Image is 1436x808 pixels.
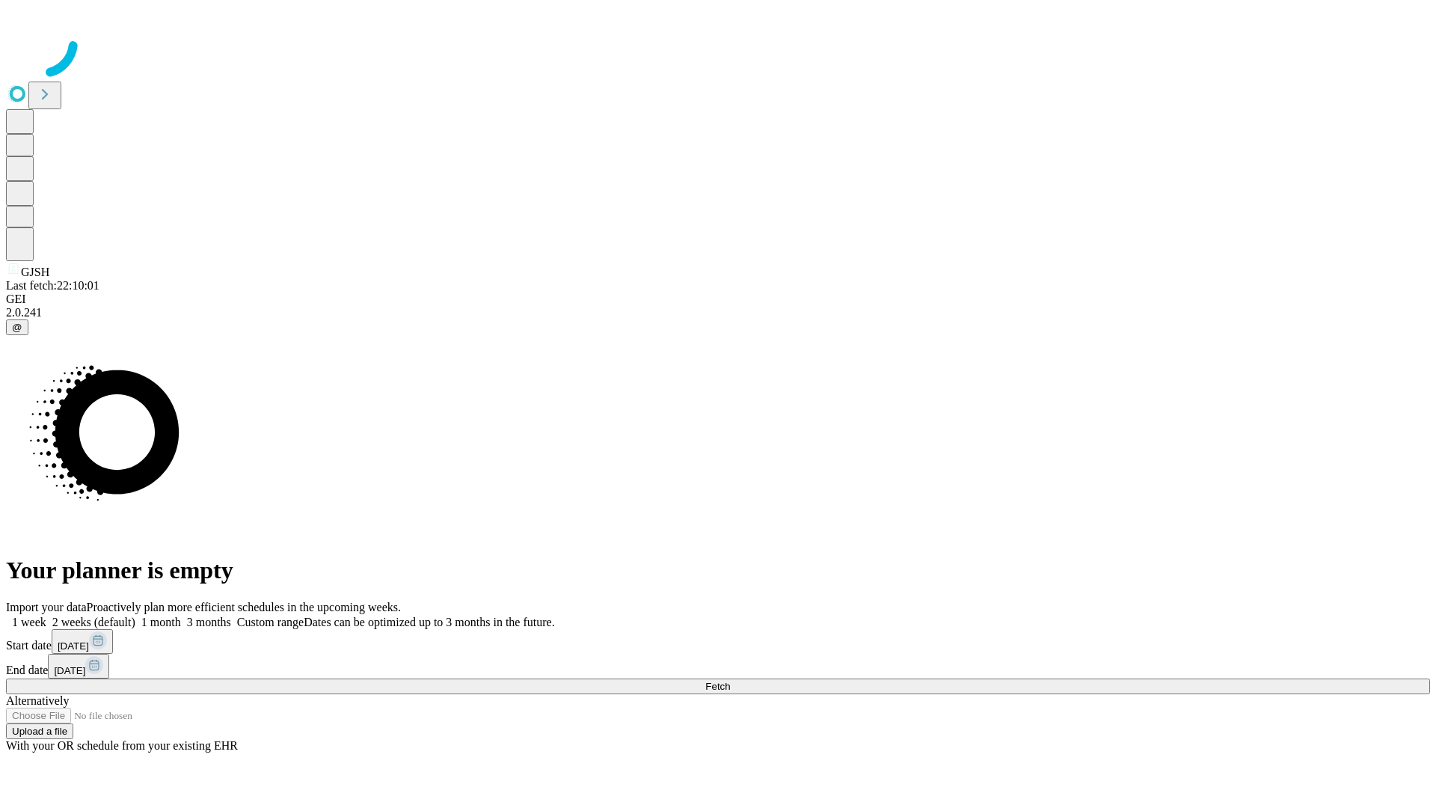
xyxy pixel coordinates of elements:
[304,616,554,628] span: Dates can be optimized up to 3 months in the future.
[6,293,1430,306] div: GEI
[6,319,28,335] button: @
[6,629,1430,654] div: Start date
[12,616,46,628] span: 1 week
[187,616,231,628] span: 3 months
[6,557,1430,584] h1: Your planner is empty
[6,654,1430,679] div: End date
[705,681,730,692] span: Fetch
[6,679,1430,694] button: Fetch
[6,601,87,613] span: Import your data
[54,665,85,676] span: [DATE]
[141,616,181,628] span: 1 month
[6,279,99,292] span: Last fetch: 22:10:01
[12,322,22,333] span: @
[6,739,238,752] span: With your OR schedule from your existing EHR
[237,616,304,628] span: Custom range
[52,629,113,654] button: [DATE]
[48,654,109,679] button: [DATE]
[6,306,1430,319] div: 2.0.241
[21,266,49,278] span: GJSH
[52,616,135,628] span: 2 weeks (default)
[87,601,401,613] span: Proactively plan more efficient schedules in the upcoming weeks.
[6,694,69,707] span: Alternatively
[6,723,73,739] button: Upload a file
[58,640,89,652] span: [DATE]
